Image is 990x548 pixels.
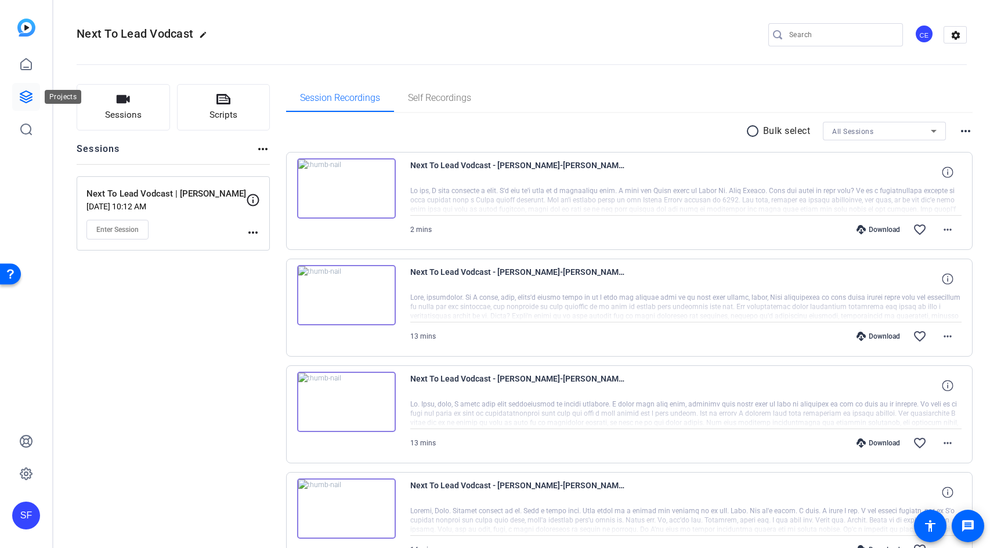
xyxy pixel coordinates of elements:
span: Scripts [209,108,237,122]
mat-icon: settings [944,27,967,44]
mat-icon: favorite_border [913,329,927,343]
ngx-avatar: Ceylan Ersoy [915,24,935,45]
h2: Sessions [77,142,120,164]
mat-icon: edit [199,31,213,45]
mat-icon: more_horiz [941,329,955,343]
span: Next To Lead Vodcast - [PERSON_NAME]-[PERSON_NAME]-2025-09-02-16-27-25-306-0 [410,158,625,186]
div: Download [851,225,906,234]
span: Next To Lead Vodcast - [PERSON_NAME]-[PERSON_NAME]-2025-09-02-15-46-50-888-0 [410,478,625,506]
span: Next To Lead Vodcast [77,27,193,41]
p: Next To Lead Vodcast | [PERSON_NAME] [86,187,246,201]
mat-icon: more_horiz [256,142,270,156]
span: All Sessions [832,128,873,136]
mat-icon: more_horiz [941,223,955,237]
button: Enter Session [86,220,149,239]
span: 13 mins [410,332,436,340]
img: thumb-nail [297,158,396,219]
mat-icon: more_horiz [246,226,260,239]
span: Next To Lead Vodcast - [PERSON_NAME]-[PERSON_NAME]-2025-09-02-16-14-14-003-0 [410,265,625,293]
p: Bulk select [763,124,811,138]
div: Download [851,438,906,448]
img: thumb-nail [297,372,396,432]
mat-icon: accessibility [923,519,937,533]
img: thumb-nail [297,478,396,539]
span: Sessions [105,108,142,122]
mat-icon: message [961,519,975,533]
span: 2 mins [410,226,432,234]
span: Self Recordings [408,93,471,103]
img: thumb-nail [297,265,396,325]
input: Search [789,28,894,42]
div: Download [851,332,906,341]
button: Sessions [77,84,170,130]
div: SF [12,502,40,529]
mat-icon: more_horiz [941,436,955,450]
img: blue-gradient.svg [17,19,35,37]
span: Next To Lead Vodcast - [PERSON_NAME]-[PERSON_NAME]-2025-09-02-16-00-47-625-0 [410,372,625,400]
span: Enter Session [96,225,139,234]
mat-icon: favorite_border [913,436,927,450]
span: Session Recordings [300,93,380,103]
div: CE [915,24,934,43]
mat-icon: radio_button_unchecked [746,124,763,138]
button: Scripts [177,84,270,130]
mat-icon: favorite_border [913,223,927,237]
span: 13 mins [410,439,436,447]
p: [DATE] 10:12 AM [86,202,246,211]
mat-icon: more_horiz [959,124,973,138]
div: Projects [45,90,81,104]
